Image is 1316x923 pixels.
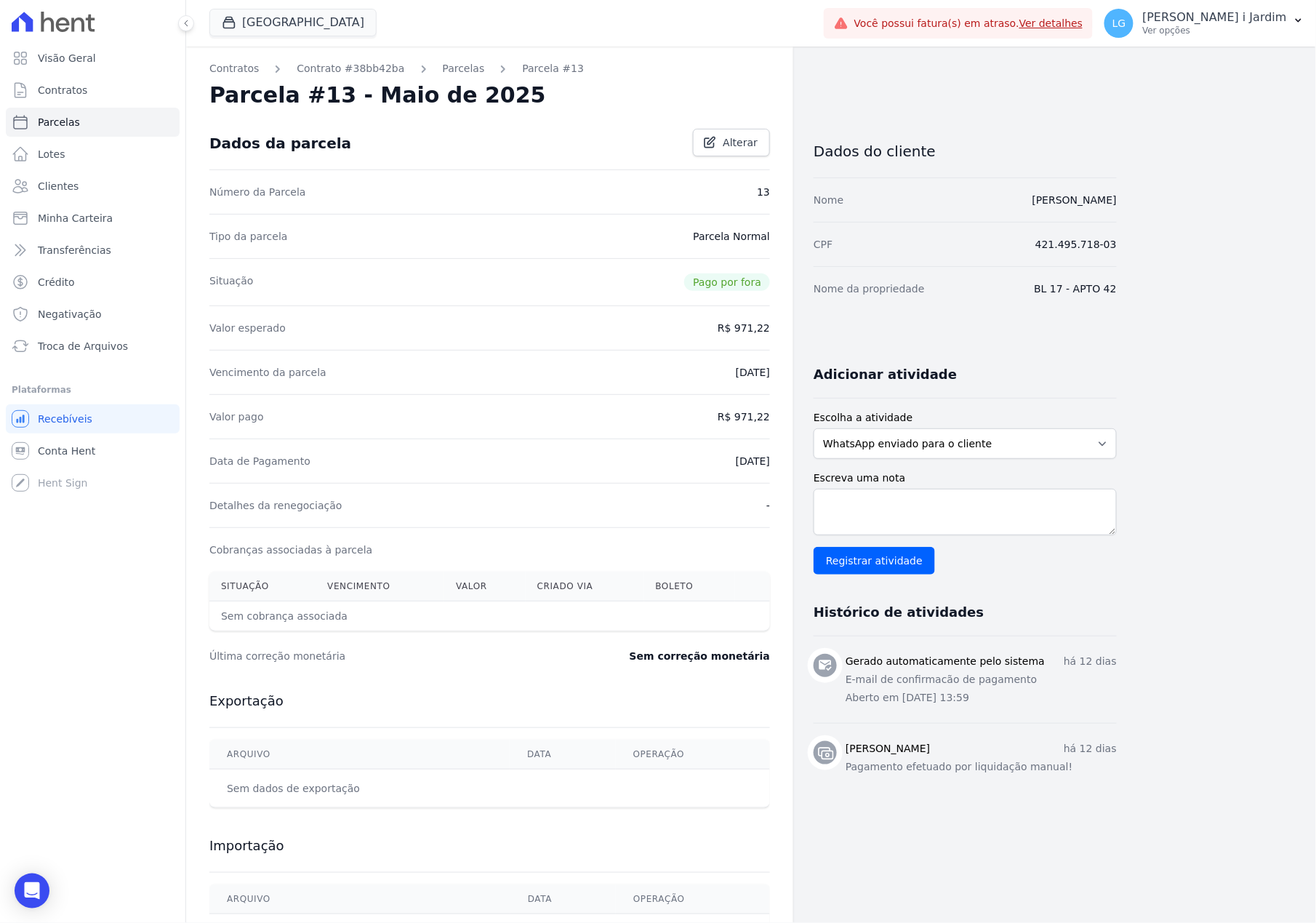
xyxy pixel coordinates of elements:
a: Recebíveis [6,404,180,433]
span: Transferências [38,243,111,257]
span: Minha Carteira [38,211,113,225]
dd: BL 17 - APTO 42 [1035,281,1117,296]
a: Contrato #38bb42ba [297,61,404,76]
td: Sem dados de exportação [209,770,510,808]
dt: CPF [814,237,832,252]
span: Pago por fora [684,273,770,291]
dt: Número da Parcela [209,185,306,199]
label: Escreva uma nota [814,471,1117,486]
a: Alterar [693,129,770,156]
dd: R$ 971,22 [718,321,770,335]
div: Dados da parcela [209,135,351,152]
dt: Valor esperado [209,321,286,335]
span: Troca de Arquivos [38,339,128,353]
a: Contratos [6,76,180,105]
dd: [DATE] [736,454,770,468]
a: Troca de Arquivos [6,332,180,361]
th: Arquivo [209,884,510,914]
th: Operação [616,740,770,770]
dd: - [766,498,770,513]
span: Lotes [38,147,65,161]
dt: Nome da propriedade [814,281,925,296]
th: Operação [616,884,770,914]
a: Ver detalhes [1019,17,1083,29]
p: Ver opções [1142,25,1287,36]
dd: [DATE] [736,365,770,380]
dt: Cobranças associadas à parcela [209,543,372,557]
th: Data [510,740,615,770]
dd: Sem correção monetária [630,649,770,663]
button: LG [PERSON_NAME] i Jardim Ver opções [1093,3,1316,44]
a: Parcela #13 [522,61,584,76]
a: Minha Carteira [6,204,180,233]
a: Visão Geral [6,44,180,73]
p: há 12 dias [1064,741,1117,756]
h3: Gerado automaticamente pelo sistema [846,654,1045,669]
h3: Dados do cliente [814,143,1117,160]
dd: R$ 971,22 [718,409,770,424]
p: [PERSON_NAME] i Jardim [1142,10,1287,25]
th: Valor [444,572,526,602]
span: Crédito [38,275,75,289]
a: Lotes [6,140,180,169]
a: Transferências [6,236,180,265]
a: [PERSON_NAME] [1032,194,1117,206]
dt: Nome [814,193,843,207]
h3: Exportação [209,692,770,710]
dd: 421.495.718-03 [1035,237,1117,252]
dd: 13 [757,185,770,199]
span: Conta Hent [38,444,95,458]
dt: Data de Pagamento [209,454,310,468]
div: Open Intercom Messenger [15,874,49,908]
button: [GEOGRAPHIC_DATA] [209,9,377,36]
dt: Vencimento da parcela [209,365,326,380]
dt: Valor pago [209,409,264,424]
dt: Tipo da parcela [209,229,288,244]
span: Parcelas [38,115,80,129]
th: Sem cobrança associada [209,602,644,631]
a: Crédito [6,268,180,297]
th: Arquivo [209,740,510,770]
p: E-mail de confirmacão de pagamento [846,672,1117,687]
span: Alterar [723,135,758,150]
input: Registrar atividade [814,547,935,575]
span: Clientes [38,179,79,193]
a: Negativação [6,300,180,329]
div: Plataformas [12,381,174,399]
th: Criado via [526,572,644,602]
span: LG [1112,18,1126,28]
span: Você possui fatura(s) em atraso. [854,16,1083,31]
th: Data [510,884,616,914]
h3: Adicionar atividade [814,366,957,383]
dt: Última correção monetária [209,649,541,663]
a: Parcelas [6,108,180,137]
dd: Parcela Normal [693,229,770,244]
p: Aberto em [DATE] 13:59 [846,690,1117,706]
dt: Situação [209,273,254,291]
dt: Detalhes da renegociação [209,498,342,513]
span: Negativação [38,307,102,321]
nav: Breadcrumb [209,61,770,76]
span: Recebíveis [38,412,92,426]
p: Pagamento efetuado por liquidação manual! [846,759,1117,775]
th: Vencimento [316,572,444,602]
span: Contratos [38,83,87,97]
span: Visão Geral [38,51,96,65]
h2: Parcela #13 - Maio de 2025 [209,82,546,108]
h3: [PERSON_NAME] [846,741,930,756]
a: Parcelas [443,61,485,76]
h3: Importação [209,837,770,855]
p: há 12 dias [1064,654,1117,669]
th: Boleto [644,572,736,602]
th: Situação [209,572,316,602]
h3: Histórico de atividades [814,604,984,621]
a: Contratos [209,61,259,76]
a: Conta Hent [6,436,180,466]
a: Clientes [6,172,180,201]
label: Escolha a atividade [814,410,1117,425]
